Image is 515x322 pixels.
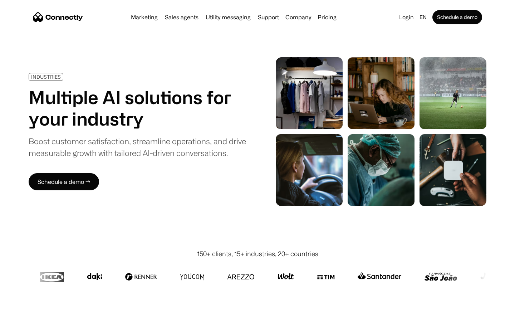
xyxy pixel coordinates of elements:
div: en [417,12,431,22]
a: Sales agents [162,14,201,20]
a: Pricing [315,14,339,20]
div: 150+ clients, 15+ industries, 20+ countries [197,249,318,259]
a: Marketing [128,14,161,20]
ul: Language list [14,309,43,319]
a: Support [255,14,282,20]
a: Login [396,12,417,22]
div: en [420,12,427,22]
a: Schedule a demo → [29,173,99,190]
h1: Multiple AI solutions for your industry [29,87,246,130]
aside: Language selected: English [7,309,43,319]
a: home [33,12,83,23]
div: INDUSTRIES [31,74,61,79]
a: Utility messaging [203,14,254,20]
div: Company [283,12,313,22]
div: Boost customer satisfaction, streamline operations, and drive measurable growth with tailored AI-... [29,135,246,159]
a: Schedule a demo [432,10,482,24]
div: Company [285,12,311,22]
